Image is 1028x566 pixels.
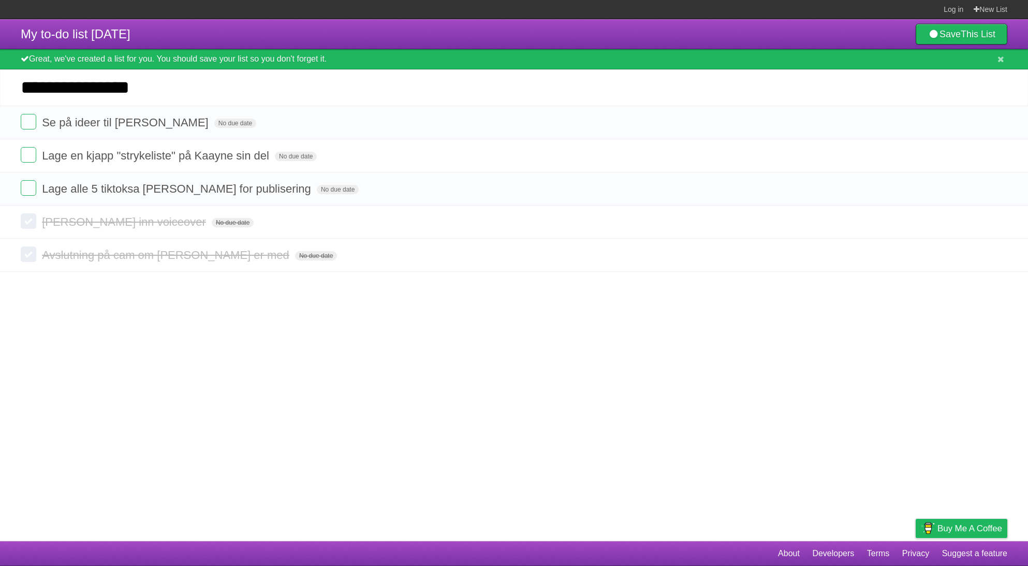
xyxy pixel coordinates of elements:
span: No due date [214,119,256,128]
span: No due date [295,251,337,260]
span: No due date [275,152,317,161]
label: Done [21,114,36,129]
span: No due date [317,185,359,194]
img: Buy me a coffee [921,519,935,537]
a: Developers [812,544,854,563]
a: SaveThis List [916,24,1007,45]
span: Se på ideer til [PERSON_NAME] [42,116,211,129]
span: Lage alle 5 tiktoksa [PERSON_NAME] for publisering [42,182,314,195]
a: Suggest a feature [942,544,1007,563]
label: Done [21,213,36,229]
b: This List [961,29,995,39]
label: Done [21,180,36,196]
a: Privacy [902,544,929,563]
label: Done [21,246,36,262]
a: Terms [867,544,890,563]
span: Lage en kjapp "strykeliste" på Kaayne sin del [42,149,272,162]
span: Avslutning på cam om [PERSON_NAME] er med [42,249,292,262]
span: No due date [212,218,254,227]
span: My to-do list [DATE] [21,27,130,41]
a: About [778,544,800,563]
a: Buy me a coffee [916,519,1007,538]
label: Done [21,147,36,163]
span: Buy me a coffee [937,519,1002,538]
span: [PERSON_NAME] inn voiceover [42,215,209,228]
